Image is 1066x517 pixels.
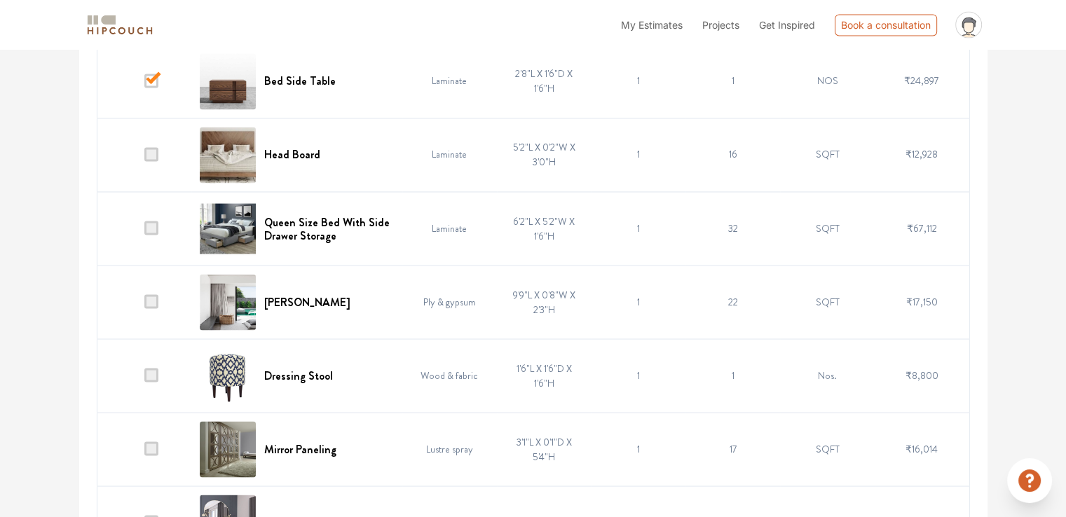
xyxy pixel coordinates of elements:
td: 16 [685,118,780,191]
img: logo-horizontal.svg [85,13,155,37]
td: SQFT [780,265,875,338]
td: 1 [685,44,780,118]
td: Laminate [402,118,497,191]
span: Projects [702,19,739,31]
td: 32 [685,191,780,265]
td: 5'2"L X 0'2"W X 3'0"H [497,118,592,191]
td: 6'2"L X 5'2"W X 1'6"H [497,191,592,265]
span: ₹12,928 [906,147,938,161]
td: Laminate [402,44,497,118]
td: 22 [685,265,780,338]
td: 1 [592,338,686,412]
span: Get Inspired [759,19,815,31]
h6: Mirror Paneling [264,442,336,455]
td: Laminate [402,191,497,265]
td: 1 [592,118,686,191]
span: ₹8,800 [906,368,938,382]
span: ₹16,014 [906,441,938,455]
td: 1 [592,191,686,265]
img: Dressing Stool [200,347,256,404]
span: ₹67,112 [907,221,937,235]
td: Ply & gypsum [402,265,497,338]
span: ₹24,897 [904,74,939,88]
span: ₹17,150 [906,294,938,308]
img: Bed Side Table [200,53,256,109]
img: Queen Size Bed With Side Drawer Storage [200,200,256,256]
h6: [PERSON_NAME] [264,295,350,308]
td: Nos. [780,338,875,412]
img: Curtain Pelmet [200,274,256,330]
td: 1 [592,265,686,338]
td: NOS [780,44,875,118]
h6: Bed Side Table [264,74,336,88]
div: Book a consultation [835,14,937,36]
td: 17 [685,412,780,485]
td: 1'6"L X 1'6"D X 1'6"H [497,338,592,412]
span: My Estimates [621,19,683,31]
td: 1 [592,412,686,485]
td: 1 [592,44,686,118]
td: SQFT [780,118,875,191]
td: Wood & fabric [402,338,497,412]
h6: Dressing Stool [264,368,333,382]
td: SQFT [780,412,875,485]
td: 9'9"L X 0'8"W X 2'3"H [497,265,592,338]
td: Lustre spray [402,412,497,485]
img: Head Board [200,127,256,183]
img: Mirror Paneling [200,421,256,477]
h6: Queen Size Bed With Side Drawer Storage [264,215,394,242]
span: logo-horizontal.svg [85,9,155,41]
td: 3'1"L X 0'1"D X 5'4"H [497,412,592,485]
h6: Head Board [264,148,320,161]
td: SQFT [780,191,875,265]
td: 1 [685,338,780,412]
td: 2'8"L X 1'6"D X 1'6"H [497,44,592,118]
